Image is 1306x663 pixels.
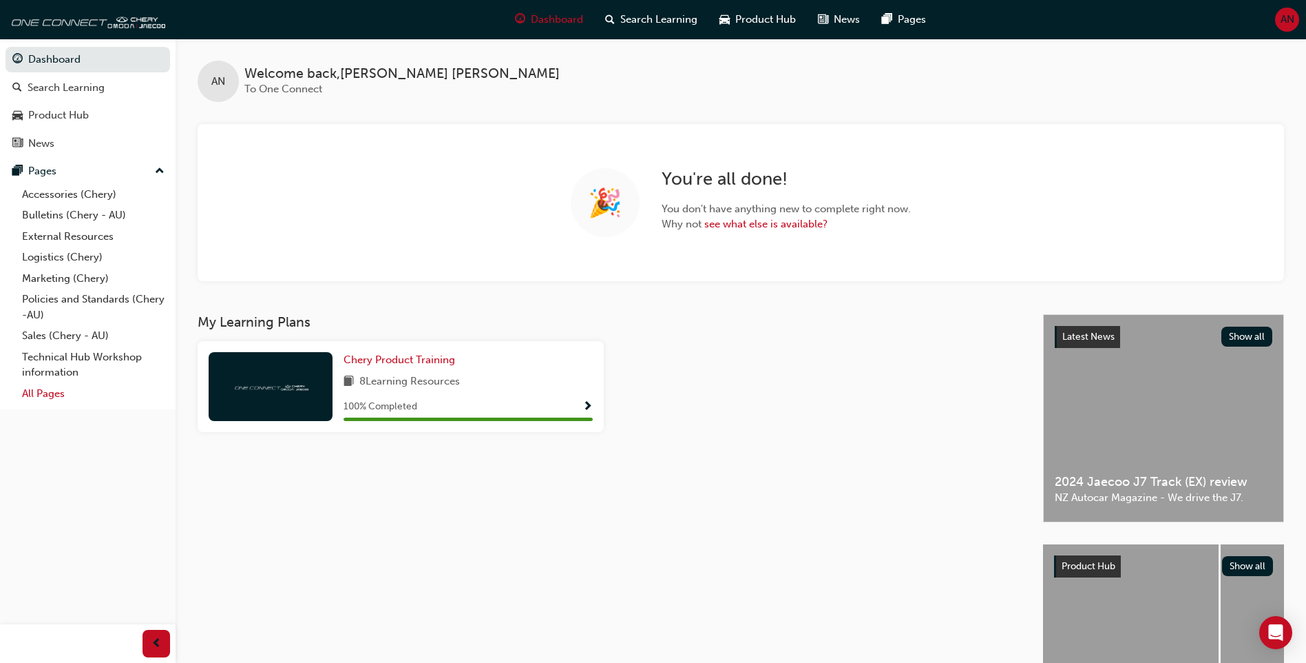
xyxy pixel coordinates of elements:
div: Open Intercom Messenger [1259,616,1292,649]
span: AN [1281,12,1294,28]
span: news-icon [12,138,23,150]
span: News [834,12,860,28]
span: guage-icon [515,11,525,28]
a: see what else is available? [704,218,828,230]
span: guage-icon [12,54,23,66]
a: External Resources [17,226,170,247]
span: Product Hub [1062,560,1115,572]
a: Policies and Standards (Chery -AU) [17,289,170,325]
a: Sales (Chery - AU) [17,325,170,347]
a: Product HubShow all [1054,555,1273,578]
a: News [6,131,170,156]
img: oneconnect [7,6,165,33]
span: news-icon [818,11,828,28]
span: Search Learning [620,12,697,28]
button: Show all [1221,327,1273,347]
a: Technical Hub Workshop information [17,347,170,383]
h3: My Learning Plans [198,314,1021,330]
span: Why not [662,216,911,232]
span: 🎉 [588,195,622,211]
span: Chery Product Training [344,354,455,366]
div: News [28,136,54,152]
div: Product Hub [28,108,89,123]
a: Latest NewsShow all [1055,326,1272,348]
button: Show all [1222,556,1274,576]
a: Marketing (Chery) [17,268,170,289]
span: Welcome back , [PERSON_NAME] [PERSON_NAME] [244,66,560,82]
span: Dashboard [531,12,583,28]
div: Pages [28,163,56,179]
span: pages-icon [12,165,23,178]
span: You don't have anything new to complete right now. [662,201,911,217]
span: AN [211,74,225,90]
span: prev-icon [151,635,162,653]
button: AN [1275,8,1299,32]
span: search-icon [605,11,615,28]
button: DashboardSearch LearningProduct HubNews [6,44,170,159]
img: oneconnect [233,380,308,393]
button: Pages [6,159,170,184]
a: car-iconProduct Hub [708,6,807,34]
a: pages-iconPages [871,6,937,34]
span: 8 Learning Resources [359,374,460,391]
h2: You're all done! [662,168,911,190]
span: car-icon [12,110,23,122]
a: Dashboard [6,47,170,72]
a: Search Learning [6,75,170,101]
span: up-icon [155,163,165,181]
span: To One Connect [244,83,322,95]
a: All Pages [17,383,170,405]
span: Product Hub [735,12,796,28]
span: Latest News [1062,331,1115,343]
span: 2024 Jaecoo J7 Track (EX) review [1055,474,1272,490]
a: Bulletins (Chery - AU) [17,205,170,226]
span: car-icon [719,11,730,28]
button: Show Progress [582,398,593,416]
a: Latest NewsShow all2024 Jaecoo J7 Track (EX) reviewNZ Autocar Magazine - We drive the J7. [1043,314,1284,522]
a: guage-iconDashboard [504,6,594,34]
span: Show Progress [582,401,593,414]
a: Product Hub [6,103,170,128]
a: search-iconSearch Learning [594,6,708,34]
div: Search Learning [28,80,105,96]
span: book-icon [344,374,354,391]
a: Chery Product Training [344,352,461,368]
span: 100 % Completed [344,399,417,415]
span: NZ Autocar Magazine - We drive the J7. [1055,490,1272,506]
span: search-icon [12,82,22,94]
a: Accessories (Chery) [17,184,170,205]
a: Logistics (Chery) [17,247,170,268]
a: news-iconNews [807,6,871,34]
span: Pages [898,12,926,28]
span: pages-icon [882,11,892,28]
